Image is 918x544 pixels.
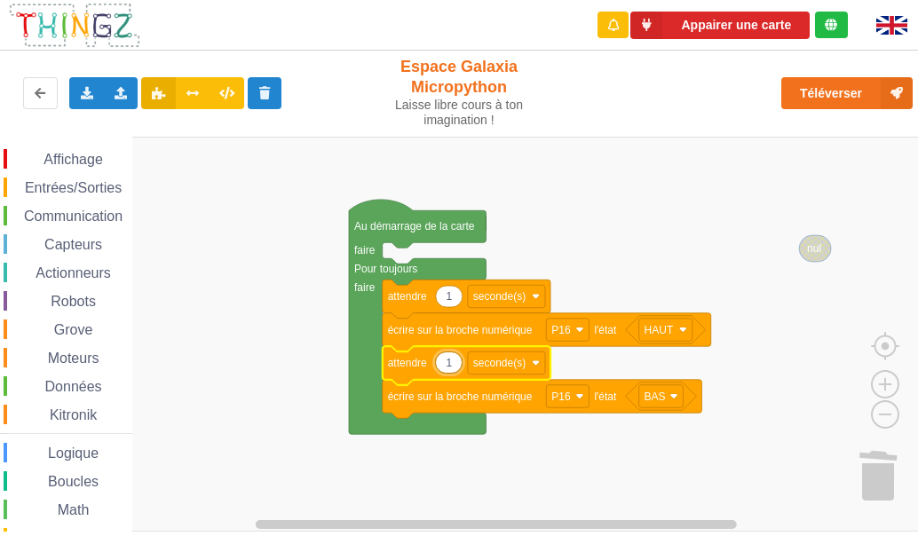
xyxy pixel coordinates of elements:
text: P16 [551,323,571,335]
span: Math [55,502,92,517]
span: Actionneurs [33,265,114,280]
text: faire [354,244,376,256]
div: Tu es connecté au serveur de création de Thingz [815,12,848,38]
text: Au démarrage de la carte [354,220,475,233]
img: thingz_logo.png [8,2,141,49]
text: l'état [594,323,617,335]
text: seconde(s) [473,357,526,369]
text: Pour toujours [354,263,417,275]
text: faire [354,281,376,294]
text: HAUT [645,323,674,335]
span: Affichage [41,152,105,167]
span: Données [43,379,105,394]
span: Robots [48,294,99,309]
span: Capteurs [42,237,105,252]
text: attendre [388,290,427,303]
button: Téléverser [781,77,913,109]
text: attendre [388,357,427,369]
span: Entrées/Sorties [22,180,124,195]
span: Communication [21,209,125,224]
span: Grove [51,322,96,337]
text: 1 [446,290,452,303]
button: Appairer une carte [630,12,810,39]
span: Logique [45,445,101,461]
text: BAS [645,390,666,402]
span: Boucles [45,474,101,489]
img: gb.png [876,16,907,35]
text: nul [807,242,821,255]
div: Laisse libre cours à ton imagination ! [384,98,534,128]
text: P16 [551,390,571,402]
text: l'état [594,390,617,402]
span: Kitronik [47,407,99,422]
div: Espace Galaxia Micropython [384,57,534,128]
text: écrire sur la broche numérique [388,390,533,402]
text: écrire sur la broche numérique [388,323,533,335]
span: Moteurs [45,351,102,366]
text: seconde(s) [473,290,526,303]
